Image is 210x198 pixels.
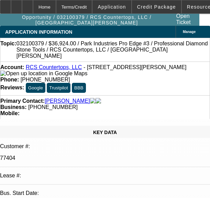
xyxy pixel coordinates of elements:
a: RCS Countertops, LLC [26,64,82,70]
button: Trustpilot [47,83,70,93]
a: View Google Maps [0,70,87,76]
strong: Reviews: [0,85,24,90]
img: facebook-icon.png [90,98,96,104]
img: Open up location in Google Maps [0,70,87,77]
a: [PERSON_NAME] [45,98,90,104]
strong: Business: [0,104,26,110]
strong: Primary Contact: [0,98,45,104]
button: BBB [72,83,86,93]
span: Application [98,4,126,10]
span: 032100379 / $36,924.00 / Park Industries Pro Edge #3 / Professional Diamond Stone Tools / RCS Cou... [16,41,210,59]
span: Opportunity / 032100379 / RCS Countertops, LLC / [GEOGRAPHIC_DATA][PERSON_NAME] [3,14,171,25]
strong: Account: [0,64,24,70]
span: Manage [183,30,196,34]
span: APPLICATION INFORMATION [5,29,72,35]
button: Google [26,83,45,93]
button: Credit Package [132,0,181,13]
span: [PHONE_NUMBER] [28,104,78,110]
span: - [STREET_ADDRESS][PERSON_NAME] [84,64,187,70]
button: Application [92,0,131,13]
strong: Phone: [0,77,19,82]
span: KEY DATA [93,130,117,135]
span: [PHONE_NUMBER] [21,77,70,82]
span: Credit Package [137,4,176,10]
strong: Mobile: [0,110,20,116]
img: linkedin-icon.png [96,98,101,104]
a: Open Ticket [174,10,199,28]
strong: Topic: [0,41,16,59]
